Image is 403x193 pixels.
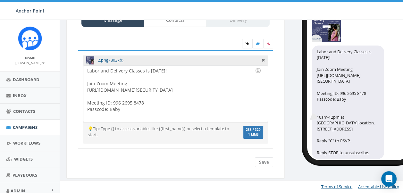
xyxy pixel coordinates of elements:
a: [PERSON_NAME] [15,60,45,65]
span: Dashboard [13,77,39,82]
span: Attach your media [263,39,273,48]
span: Widgets [14,156,33,162]
span: Inbox [13,93,27,98]
span: Workflows [13,140,40,146]
div: Open Intercom Messenger [381,171,397,187]
label: Insert Template Text [253,39,263,48]
div: Labor and Delivery Classes is [DATE]! Join Zoom Meeting [URL][DOMAIN_NAME][SECURITY_DATA] Meeting... [83,66,267,122]
span: 1 MMS [246,133,261,136]
span: 288 / 320 [246,128,261,132]
span: Contacts [13,108,35,114]
span: Campaigns [13,124,38,130]
div: Use the TAB key to insert emoji faster [254,67,262,74]
a: Contacts [144,13,207,27]
div: 💡Tip: Type {{ to access variables like {{first_name}} or select a template to start. [83,126,237,138]
a: 2.png (803kb) [98,57,123,63]
a: Message [81,13,144,27]
img: Rally_platform_Icon_1.png [18,26,42,50]
a: Acceptable Use Policy [358,184,399,189]
div: Labor and Delivery Classes is [DATE]! Join Zoom Meeting [URL][DOMAIN_NAME][SECURITY_DATA] Meeting... [312,46,384,159]
input: Save [255,157,273,167]
span: Anchor Point [16,8,45,14]
small: Name [25,55,35,60]
small: [PERSON_NAME] [15,61,45,65]
a: Terms of Service [321,184,352,189]
span: Playbooks [13,172,37,178]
